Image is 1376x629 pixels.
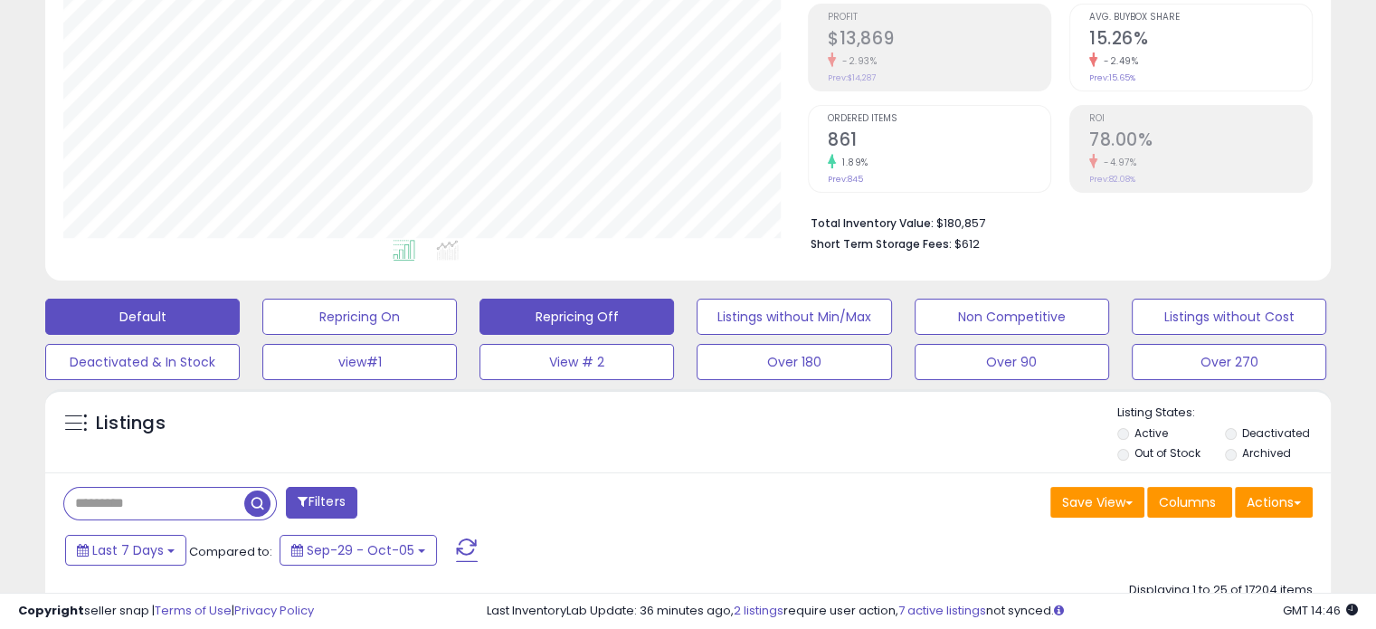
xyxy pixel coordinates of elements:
button: Actions [1235,487,1313,518]
button: Over 270 [1132,344,1326,380]
span: $612 [954,235,980,253]
small: Prev: 845 [828,174,863,185]
button: Columns [1147,487,1232,518]
b: Short Term Storage Fees: [811,236,952,252]
h5: Listings [96,411,166,436]
button: Sep-29 - Oct-05 [280,535,437,566]
div: Displaying 1 to 25 of 17204 items [1129,582,1313,599]
span: Ordered Items [828,114,1050,124]
p: Listing States: [1117,405,1331,422]
label: Archived [1241,445,1290,461]
button: Over 180 [697,344,891,380]
label: Deactivated [1241,425,1309,441]
a: Privacy Policy [234,602,314,619]
h2: $13,869 [828,28,1050,52]
button: Deactivated & In Stock [45,344,240,380]
small: -2.93% [836,54,877,68]
span: ROI [1089,114,1312,124]
b: Total Inventory Value: [811,215,934,231]
button: Repricing On [262,299,457,335]
button: Save View [1050,487,1144,518]
span: Compared to: [189,543,272,560]
h2: 78.00% [1089,129,1312,154]
button: Non Competitive [915,299,1109,335]
li: $180,857 [811,211,1299,233]
button: Last 7 Days [65,535,186,566]
button: Repricing Off [479,299,674,335]
span: Avg. Buybox Share [1089,13,1312,23]
button: View # 2 [479,344,674,380]
small: -2.49% [1097,54,1138,68]
span: 2025-10-13 14:46 GMT [1283,602,1358,619]
small: Prev: 15.65% [1089,72,1135,83]
label: Out of Stock [1134,445,1200,461]
button: Listings without Min/Max [697,299,891,335]
a: 2 listings [734,602,783,619]
button: Listings without Cost [1132,299,1326,335]
div: Last InventoryLab Update: 36 minutes ago, require user action, not synced. [487,603,1358,620]
span: Columns [1159,493,1216,511]
span: Profit [828,13,1050,23]
a: Terms of Use [155,602,232,619]
button: view#1 [262,344,457,380]
button: Over 90 [915,344,1109,380]
strong: Copyright [18,602,84,619]
small: 1.89% [836,156,868,169]
div: seller snap | | [18,603,314,620]
span: Sep-29 - Oct-05 [307,541,414,559]
small: -4.97% [1097,156,1136,169]
small: Prev: 82.08% [1089,174,1135,185]
h2: 861 [828,129,1050,154]
small: Prev: $14,287 [828,72,876,83]
a: 7 active listings [898,602,986,619]
span: Last 7 Days [92,541,164,559]
button: Default [45,299,240,335]
h2: 15.26% [1089,28,1312,52]
button: Filters [286,487,356,519]
label: Active [1134,425,1168,441]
